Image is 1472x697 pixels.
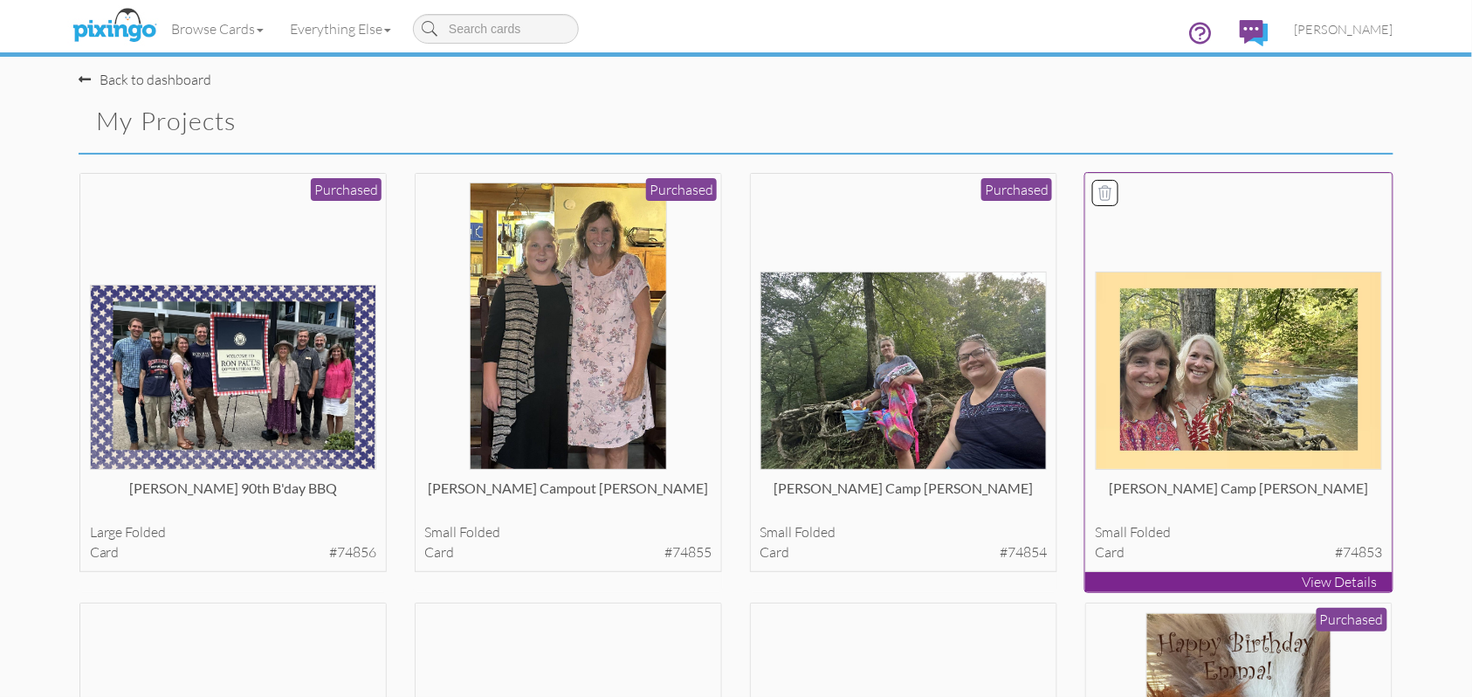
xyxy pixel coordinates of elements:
span: #74854 [1000,542,1047,562]
div: card [90,542,377,562]
span: small [760,523,793,541]
div: Purchased [311,178,382,202]
input: Search cards [413,14,579,44]
span: [PERSON_NAME] [1295,22,1393,37]
span: folded [126,523,167,541]
span: small [1096,523,1128,541]
span: #74855 [664,542,712,562]
div: card [760,542,1048,562]
div: [PERSON_NAME] Camp [PERSON_NAME] [1096,479,1383,514]
div: card [1096,542,1383,562]
div: Purchased [646,178,717,202]
div: card [425,542,712,562]
img: comments.svg [1240,20,1269,46]
a: [PERSON_NAME] [1282,7,1407,52]
span: folded [1131,523,1172,541]
img: pixingo logo [68,4,161,48]
span: #74853 [1335,542,1382,562]
span: large [90,523,123,541]
h2: My Projects [96,107,705,135]
span: folded [795,523,836,541]
a: Back to dashboard [79,71,211,88]
img: 135522-1-1757393282706-d6d76e01092a7c47-qa.jpg [90,285,377,470]
img: 135523-1-1757393462878-3791b25158177a07-qa.jpg [470,183,668,470]
div: Purchased [1317,608,1387,631]
a: Everything Else [277,7,404,51]
span: folded [460,523,501,541]
div: Purchased [981,178,1052,202]
div: [PERSON_NAME] 90th B'day BBQ [90,479,377,514]
a: Browse Cards [158,7,277,51]
span: #74856 [329,542,376,562]
img: 135394-1-1757029540215-b197032035e897b9-qa.jpg [760,272,1048,470]
img: 135393-1-1757029196317-db0674ee233d8ead-qa.jpg [1096,272,1383,470]
p: View Details [1085,572,1393,592]
div: [PERSON_NAME] Campout [PERSON_NAME] [425,479,712,514]
div: [PERSON_NAME] Camp [PERSON_NAME] [760,479,1048,514]
span: small [425,523,457,541]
